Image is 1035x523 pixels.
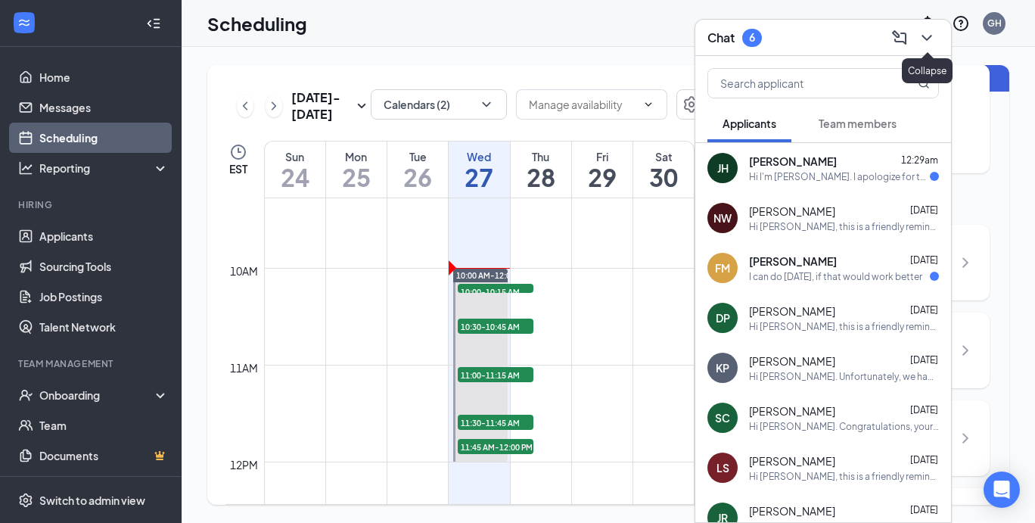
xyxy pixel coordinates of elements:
div: Collapse [902,58,953,83]
button: Calendars (2)ChevronDown [371,89,507,120]
h3: [DATE] - [DATE] [291,89,353,123]
a: August 28, 2025 [511,142,571,198]
div: Sun [265,149,325,164]
span: Team members [819,117,897,130]
input: Manage availability [529,96,636,113]
a: August 29, 2025 [572,142,632,198]
div: Hi [PERSON_NAME]. Congratulations, your onsite interview with [DEMOGRAPHIC_DATA]-fil-A for Front ... [749,420,939,433]
a: Sourcing Tools [39,251,169,282]
div: FM [715,260,730,276]
span: [DATE] [910,354,938,366]
svg: QuestionInfo [952,14,970,33]
h1: 27 [449,164,509,190]
div: Hi [PERSON_NAME], this is a friendly reminder. Your interview with [DEMOGRAPHIC_DATA]-fil-A for F... [749,470,939,483]
div: LS [716,460,729,475]
svg: Collapse [146,16,161,31]
span: [PERSON_NAME] [749,154,837,169]
div: Open Intercom Messenger [984,472,1020,508]
svg: Clock [229,143,247,161]
div: NW [713,210,732,226]
svg: UserCheck [18,388,33,403]
span: 10:30-10:45 AM [458,319,533,334]
span: EST [229,161,247,176]
span: [DATE] [910,304,938,316]
div: 11am [227,360,261,376]
span: [PERSON_NAME] [749,204,835,219]
svg: MagnifyingGlass [918,77,930,89]
span: [PERSON_NAME] [749,353,835,369]
a: August 26, 2025 [387,142,448,198]
svg: ChevronRight [956,254,974,272]
div: 10am [227,263,261,279]
a: Applicants [39,221,169,251]
span: [PERSON_NAME] [749,503,835,518]
a: Job Postings [39,282,169,312]
div: Team Management [18,357,166,370]
div: Thu [511,149,571,164]
a: SurveysCrown [39,471,169,501]
a: August 24, 2025 [265,142,325,198]
span: Applicants [723,117,776,130]
div: Tue [387,149,448,164]
div: Hi I'm [PERSON_NAME]. I apologize for the short notice for my rescheduling. I rescheduled due to ... [749,170,930,183]
a: August 25, 2025 [326,142,387,198]
button: ChevronDown [915,26,939,50]
div: JH [717,160,729,176]
div: 12pm [227,456,261,473]
span: 10:00 AM-12:00 PM [456,270,528,281]
svg: Settings [18,493,33,508]
svg: ChevronRight [266,97,281,115]
input: Search applicant [708,69,887,98]
div: SC [715,410,730,425]
span: [DATE] [910,454,938,465]
span: [DATE] [910,204,938,216]
div: Mon [326,149,387,164]
div: GH [987,17,1002,30]
div: Fri [572,149,632,164]
svg: ChevronLeft [238,97,253,115]
div: Sat [633,149,694,164]
span: 10:00-10:15 AM [458,284,533,299]
div: Hi [PERSON_NAME]. Unfortunately, we had to reschedule your interview with [DEMOGRAPHIC_DATA]-fil-... [749,370,939,383]
button: ComposeMessage [887,26,912,50]
h1: 26 [387,164,448,190]
svg: WorkstreamLogo [17,15,32,30]
div: I can do [DATE], if that would work better [749,270,922,283]
a: August 30, 2025 [633,142,694,198]
button: ChevronLeft [237,95,253,117]
a: Scheduling [39,123,169,153]
svg: Settings [682,95,701,114]
div: DP [716,310,730,325]
h3: Chat [707,30,735,46]
span: 11:00-11:15 AM [458,367,533,382]
svg: ChevronRight [956,429,974,447]
div: Reporting [39,160,169,176]
span: [PERSON_NAME] [749,254,837,269]
button: Settings [676,89,707,120]
div: Wed [449,149,509,164]
div: KP [716,360,729,375]
svg: ChevronRight [956,341,974,360]
div: Hi [PERSON_NAME], this is a friendly reminder. Your interview with [DEMOGRAPHIC_DATA]-fil-A for B... [749,320,939,333]
h1: 30 [633,164,694,190]
svg: SmallChevronDown [353,97,371,115]
a: Messages [39,92,169,123]
div: Switch to admin view [39,493,145,508]
a: Settings [676,89,707,123]
span: [DATE] [910,254,938,266]
h1: Scheduling [207,11,307,36]
a: Home [39,62,169,92]
span: [PERSON_NAME] [749,304,835,319]
span: 11:45 AM-12:00 PM [458,439,533,454]
svg: ComposeMessage [890,29,909,47]
span: [PERSON_NAME] [749,403,835,419]
svg: ChevronDown [642,98,654,111]
a: August 27, 2025 [449,142,509,198]
div: Onboarding [39,388,156,403]
svg: ChevronDown [479,97,494,112]
svg: Analysis [18,160,33,176]
span: [DATE] [910,504,938,515]
a: Team [39,410,169,441]
a: Talent Network [39,312,169,342]
svg: ChevronDown [918,29,936,47]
